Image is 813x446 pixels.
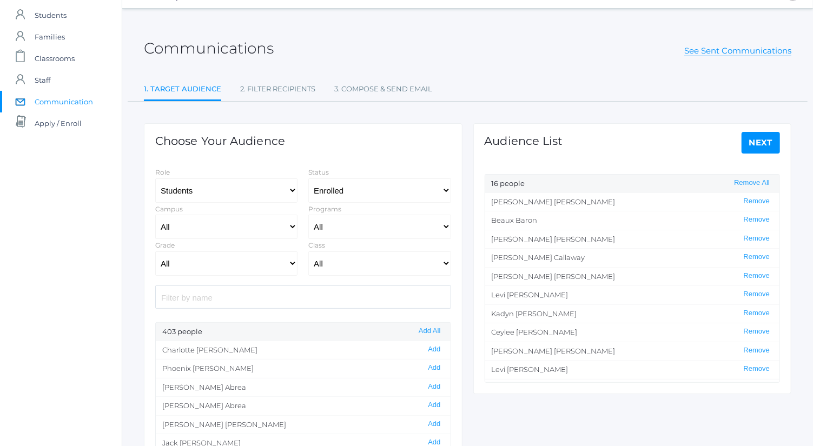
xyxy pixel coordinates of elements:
[485,285,780,304] li: Levi [PERSON_NAME]
[742,132,781,154] a: Next
[485,248,780,267] li: [PERSON_NAME] Callaway
[155,205,183,213] label: Campus
[741,197,773,206] button: Remove
[684,45,791,56] a: See Sent Communications
[156,396,451,415] li: [PERSON_NAME] Abrea
[485,193,780,211] li: [PERSON_NAME] [PERSON_NAME]
[156,415,451,434] li: [PERSON_NAME] [PERSON_NAME]
[35,69,50,91] span: Staff
[485,323,780,342] li: Ceylee [PERSON_NAME]
[308,168,329,176] label: Status
[741,252,773,262] button: Remove
[425,363,444,372] button: Add
[425,382,444,391] button: Add
[741,290,773,299] button: Remove
[308,205,341,213] label: Programs
[731,178,773,188] button: Remove All
[485,379,780,398] li: Norah [PERSON_NAME]
[156,323,451,341] div: 403 people
[741,346,773,355] button: Remove
[308,241,325,249] label: Class
[485,230,780,249] li: [PERSON_NAME] [PERSON_NAME]
[425,420,444,429] button: Add
[156,341,451,360] li: Charlotte [PERSON_NAME]
[485,342,780,361] li: [PERSON_NAME] [PERSON_NAME]
[155,285,451,309] input: Filter by name
[741,327,773,336] button: Remove
[35,91,93,112] span: Communication
[35,4,67,26] span: Students
[425,345,444,354] button: Add
[155,135,285,147] h1: Choose Your Audience
[485,304,780,323] li: Kadyn [PERSON_NAME]
[156,378,451,397] li: [PERSON_NAME] Abrea
[741,309,773,318] button: Remove
[741,215,773,224] button: Remove
[741,234,773,243] button: Remove
[334,78,432,100] a: 3. Compose & Send Email
[144,78,221,102] a: 1. Target Audience
[155,241,175,249] label: Grade
[415,327,444,336] button: Add All
[485,175,780,193] div: 16 people
[35,48,75,69] span: Classrooms
[240,78,315,100] a: 2. Filter Recipients
[156,359,451,378] li: Phoenix [PERSON_NAME]
[485,211,780,230] li: Beaux Baron
[144,40,274,57] h2: Communications
[155,168,170,176] label: Role
[485,267,780,286] li: [PERSON_NAME] [PERSON_NAME]
[425,401,444,410] button: Add
[741,271,773,281] button: Remove
[485,135,563,147] h1: Audience List
[35,112,82,134] span: Apply / Enroll
[485,360,780,379] li: Levi [PERSON_NAME]
[741,364,773,374] button: Remove
[35,26,65,48] span: Families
